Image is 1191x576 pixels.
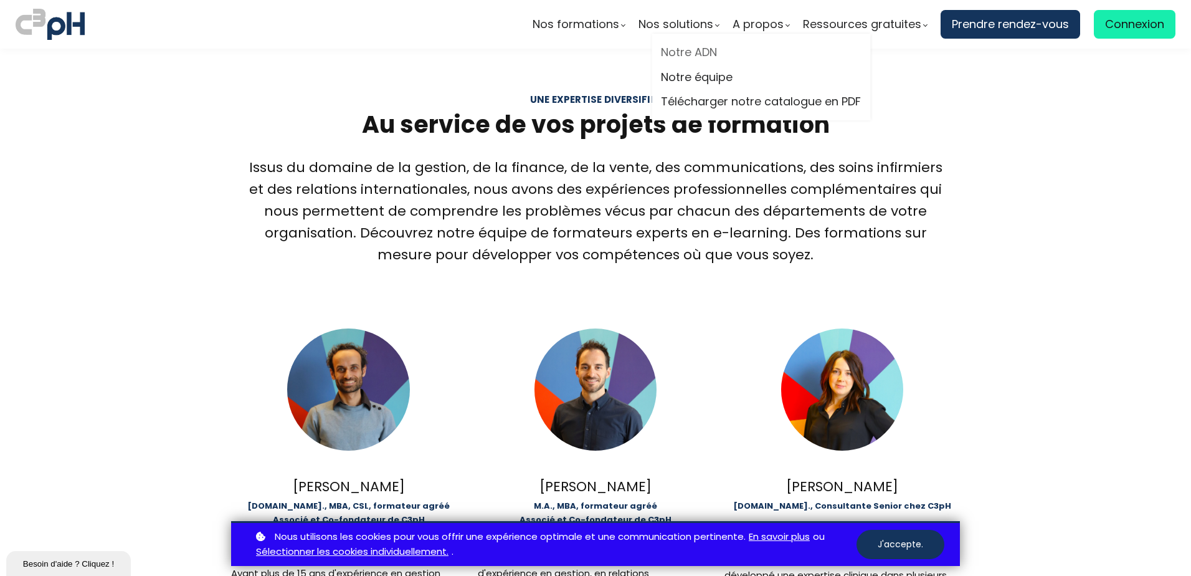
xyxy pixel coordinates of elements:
a: Notre ADN [661,43,861,62]
span: Nous utilisons les cookies pour vous offrir une expérience optimale et une communication pertinente. [275,529,746,545]
span: Nos solutions [638,15,713,34]
div: [PERSON_NAME] [478,476,713,497]
iframe: chat widget [6,549,133,576]
b: M.A., MBA, formateur agréé Associé et Co-fondateur de C3pH [520,500,671,526]
span: Ressources gratuites [803,15,921,34]
a: Télécharger notre catalogue en PDF [661,92,861,111]
img: logo C3PH [16,6,85,42]
button: J'accepte. [856,530,944,559]
div: [PERSON_NAME] [724,476,959,497]
a: Sélectionner les cookies individuellement. [256,544,448,560]
div: Issus du domaine de la gestion, de la finance, de la vente, des communications, des soins infirmi... [247,156,944,266]
span: Connexion [1105,15,1164,34]
h2: Au service de vos projets de formation [247,108,944,140]
a: Notre équipe [661,68,861,87]
p: ou . [253,529,856,560]
span: A propos [733,15,784,34]
div: [PERSON_NAME] [231,476,466,497]
a: En savoir plus [749,529,810,545]
span: Nos formations [533,15,619,34]
b: [DOMAIN_NAME]., Consultante Senior chez C3pH [733,500,951,512]
div: Une expertise diversifiée [247,92,944,107]
span: Prendre rendez-vous [952,15,1069,34]
b: [DOMAIN_NAME]., MBA, CSL, formateur agréé Associé et Co-fondateur de C3pH [247,500,450,526]
a: Prendre rendez-vous [941,10,1080,39]
a: Connexion [1094,10,1175,39]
